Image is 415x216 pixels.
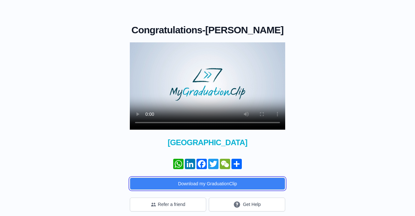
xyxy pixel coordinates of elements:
[219,159,231,169] a: WeChat
[131,25,202,35] span: Congratulations
[130,137,285,148] span: [GEOGRAPHIC_DATA]
[184,159,196,169] a: LinkedIn
[231,159,242,169] a: Share
[130,178,285,190] button: Download my GraduationClip
[209,198,285,211] button: Get Help
[196,159,207,169] a: Facebook
[173,159,184,169] a: WhatsApp
[130,198,206,211] button: Refer a friend
[207,159,219,169] a: Twitter
[205,25,284,35] span: [PERSON_NAME]
[130,24,285,36] h1: -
